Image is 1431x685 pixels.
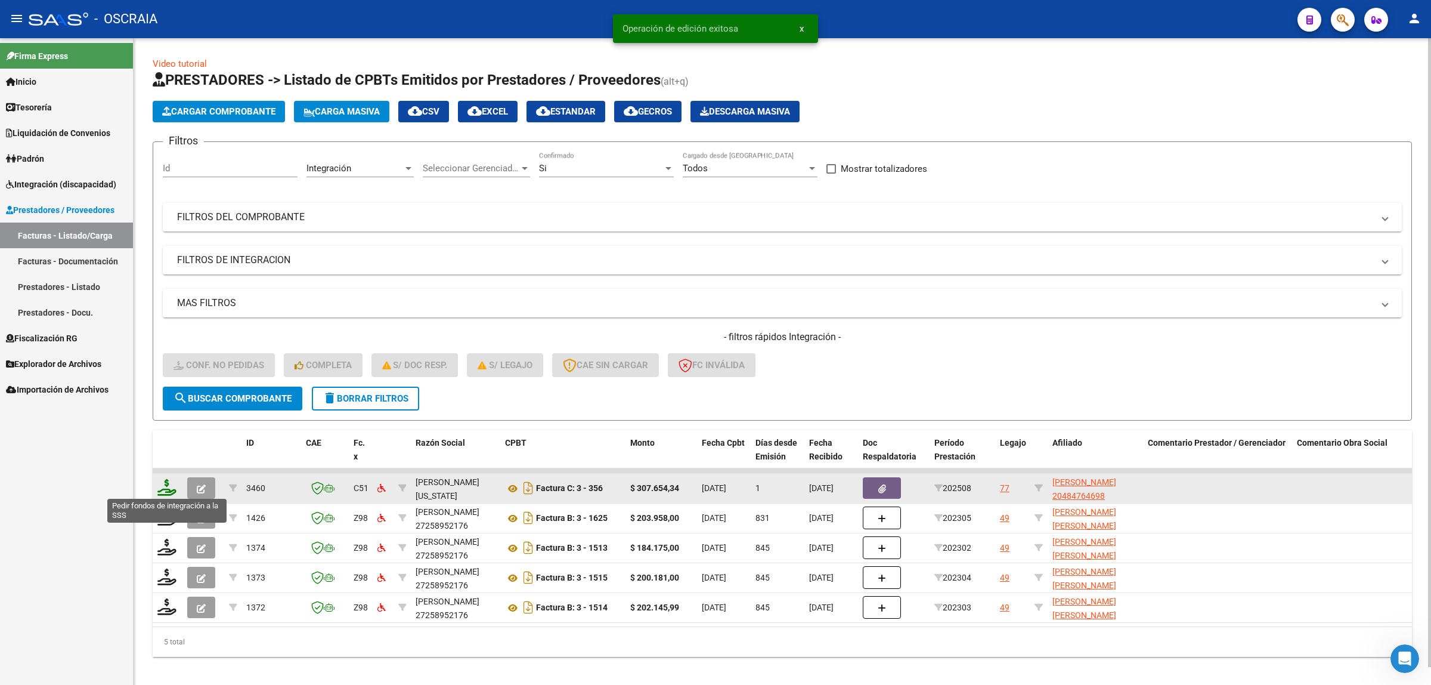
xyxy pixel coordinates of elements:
[354,483,368,493] span: C51
[563,360,648,371] span: CAE SIN CARGAR
[630,543,679,553] strong: $ 184.175,00
[1052,537,1116,574] span: [PERSON_NAME] [PERSON_NAME] 20572196136
[6,357,101,371] span: Explorador de Archivos
[177,254,1373,267] mat-panel-title: FILTROS DE INTEGRACION
[697,430,751,483] datatable-header-cell: Fecha Cpbt
[246,438,254,448] span: ID
[552,353,659,377] button: CAE SIN CARGAR
[6,126,110,140] span: Liquidación de Convenios
[755,438,797,461] span: Días desde Emisión
[371,353,459,377] button: S/ Doc Resp.
[1297,438,1387,448] span: Comentario Obra Social
[411,430,500,483] datatable-header-cell: Razón Social
[354,513,368,523] span: Z98
[153,72,661,88] span: PRESTADORES -> Listado de CPBTs Emitidos por Prestadores / Proveedores
[416,505,479,519] div: [PERSON_NAME]
[536,484,603,493] strong: Factura C: 3 - 356
[536,106,596,117] span: Estandar
[349,430,373,483] datatable-header-cell: Fc. x
[416,535,495,560] div: 27258952176
[1390,644,1419,673] iframe: Intercom live chat
[408,104,422,118] mat-icon: cloud_download
[301,430,349,483] datatable-header-cell: CAE
[6,50,68,63] span: Firma Express
[177,211,1373,224] mat-panel-title: FILTROS DEL COMPROBANTE
[1000,511,1009,525] div: 49
[536,104,550,118] mat-icon: cloud_download
[625,430,697,483] datatable-header-cell: Monto
[416,535,479,549] div: [PERSON_NAME]
[382,360,448,371] span: S/ Doc Resp.
[6,178,116,191] span: Integración (discapacidad)
[539,163,547,174] span: Si
[1000,601,1009,615] div: 49
[6,383,109,396] span: Importación de Archivos
[521,508,536,527] i: Descargar documento
[416,565,479,579] div: [PERSON_NAME]
[354,438,365,461] span: Fc. x
[416,505,495,530] div: 27258952176
[624,104,638,118] mat-icon: cloud_download
[683,163,708,174] span: Todos
[505,438,526,448] span: CPBT
[1048,430,1143,483] datatable-header-cell: Afiliado
[174,391,188,405] mat-icon: search
[174,360,264,371] span: Conf. no pedidas
[323,391,337,405] mat-icon: delete
[416,476,495,501] div: 27360996447
[809,603,834,612] span: [DATE]
[398,101,449,122] button: CSV
[690,101,800,122] button: Descarga Masiva
[1052,567,1116,604] span: [PERSON_NAME] [PERSON_NAME] 20572196136
[408,106,439,117] span: CSV
[809,483,834,493] span: [DATE]
[536,514,608,523] strong: Factura B: 3 - 1625
[1052,507,1116,544] span: [PERSON_NAME] [PERSON_NAME] 20572196136
[1000,482,1009,495] div: 77
[934,573,971,582] span: 202304
[163,289,1402,317] mat-expansion-panel-header: MAS FILTROS
[790,18,813,39] button: x
[6,203,114,217] span: Prestadores / Proveedores
[536,573,608,583] strong: Factura B: 3 - 1515
[809,438,843,461] span: Fecha Recibido
[526,101,605,122] button: Estandar
[163,246,1402,274] mat-expansion-panel-header: FILTROS DE INTEGRACION
[163,132,204,149] h3: Filtros
[94,6,157,32] span: - OSCRAIA
[246,513,265,523] span: 1426
[153,58,207,69] a: Video tutorial
[354,603,368,612] span: Z98
[536,603,608,613] strong: Factura B: 3 - 1514
[294,101,389,122] button: Carga Masiva
[521,479,536,498] i: Descargar documento
[416,438,465,448] span: Razón Social
[521,598,536,617] i: Descargar documento
[702,438,745,448] span: Fecha Cpbt
[6,332,78,345] span: Fiscalización RG
[679,360,745,371] span: FC Inválida
[416,595,495,620] div: 27258952176
[630,483,679,493] strong: $ 307.654,34
[467,106,508,117] span: EXCEL
[1052,438,1082,448] span: Afiliado
[1052,597,1116,634] span: [PERSON_NAME] [PERSON_NAME] 20572196136
[755,573,770,582] span: 845
[416,565,495,590] div: 27258952176
[6,101,52,114] span: Tesorería
[841,162,927,176] span: Mostrar totalizadores
[246,483,265,493] span: 3460
[751,430,804,483] datatable-header-cell: Días desde Emisión
[934,438,975,461] span: Período Prestación
[467,104,482,118] mat-icon: cloud_download
[306,163,351,174] span: Integración
[858,430,930,483] datatable-header-cell: Doc Respaldatoria
[702,603,726,612] span: [DATE]
[354,543,368,553] span: Z98
[661,76,689,87] span: (alt+q)
[163,387,302,411] button: Buscar Comprobante
[458,101,518,122] button: EXCEL
[702,513,726,523] span: [DATE]
[312,387,419,411] button: Borrar Filtros
[624,106,672,117] span: Gecros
